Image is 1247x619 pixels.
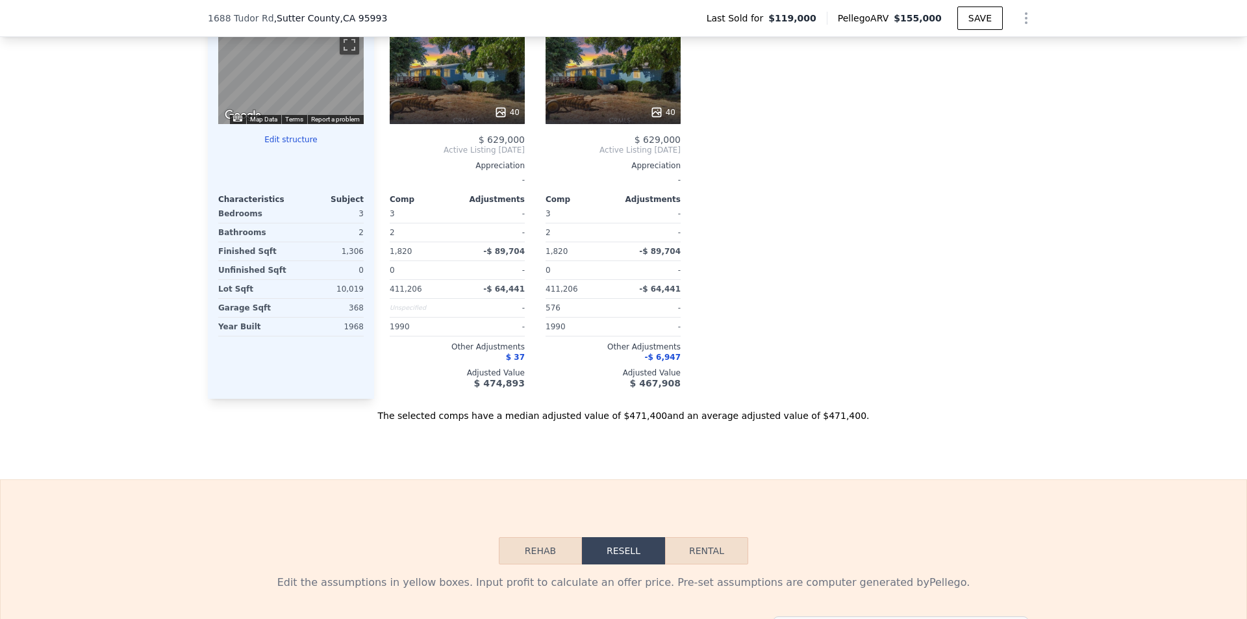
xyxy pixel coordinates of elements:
[274,12,388,25] span: , Sutter County
[650,106,675,119] div: 40
[546,318,611,336] div: 1990
[1013,5,1039,31] button: Show Options
[546,303,561,312] span: 576
[460,205,525,223] div: -
[957,6,1003,30] button: SAVE
[639,247,681,256] span: -$ 89,704
[665,537,748,564] button: Rental
[616,223,681,242] div: -
[506,353,525,362] span: $ 37
[221,107,264,124] img: Google
[546,266,551,275] span: 0
[546,247,568,256] span: 1,820
[218,31,364,124] div: Street View
[208,399,1039,422] div: The selected comps have a median adjusted value of $471,400 and an average adjusted value of $471...
[218,318,288,336] div: Year Built
[499,537,582,564] button: Rehab
[894,13,942,23] span: $155,000
[233,116,242,121] button: Keyboard shortcuts
[294,261,364,279] div: 0
[218,280,288,298] div: Lot Sqft
[390,160,525,171] div: Appreciation
[340,35,359,55] button: Toggle fullscreen view
[390,171,525,189] div: -
[546,171,681,189] div: -
[294,280,364,298] div: 10,019
[390,368,525,378] div: Adjusted Value
[340,13,388,23] span: , CA 95993
[291,194,364,205] div: Subject
[707,12,769,25] span: Last Sold for
[294,318,364,336] div: 1968
[460,299,525,317] div: -
[838,12,894,25] span: Pellego ARV
[294,242,364,260] div: 1,306
[294,205,364,223] div: 3
[390,194,457,205] div: Comp
[390,223,455,242] div: 2
[460,223,525,242] div: -
[294,299,364,317] div: 368
[218,31,364,124] div: Map
[218,242,288,260] div: Finished Sqft
[616,261,681,279] div: -
[460,261,525,279] div: -
[645,353,681,362] span: -$ 6,947
[218,261,288,279] div: Unfinished Sqft
[613,194,681,205] div: Adjustments
[546,223,611,242] div: 2
[221,107,264,124] a: Open this area in Google Maps (opens a new window)
[483,247,525,256] span: -$ 89,704
[390,342,525,352] div: Other Adjustments
[546,342,681,352] div: Other Adjustments
[768,12,816,25] span: $119,000
[546,284,578,294] span: 411,206
[390,318,455,336] div: 1990
[460,318,525,336] div: -
[218,134,364,145] button: Edit structure
[546,160,681,171] div: Appreciation
[390,209,395,218] span: 3
[546,368,681,378] div: Adjusted Value
[546,194,613,205] div: Comp
[582,537,665,564] button: Resell
[285,116,303,123] a: Terms (opens in new tab)
[546,209,551,218] span: 3
[390,299,455,317] div: Unspecified
[630,378,681,388] span: $ 467,908
[635,134,681,145] span: $ 629,000
[390,266,395,275] span: 0
[616,318,681,336] div: -
[218,205,288,223] div: Bedrooms
[250,115,277,124] button: Map Data
[616,205,681,223] div: -
[546,145,681,155] span: Active Listing [DATE]
[494,106,520,119] div: 40
[390,145,525,155] span: Active Listing [DATE]
[294,223,364,242] div: 2
[616,299,681,317] div: -
[218,223,288,242] div: Bathrooms
[457,194,525,205] div: Adjustments
[311,116,360,123] a: Report a problem
[208,12,274,25] span: 1688 Tudor Rd
[390,247,412,256] span: 1,820
[483,284,525,294] span: -$ 64,441
[218,299,288,317] div: Garage Sqft
[218,194,291,205] div: Characteristics
[390,284,422,294] span: 411,206
[479,134,525,145] span: $ 629,000
[218,575,1029,590] div: Edit the assumptions in yellow boxes. Input profit to calculate an offer price. Pre-set assumptio...
[639,284,681,294] span: -$ 64,441
[474,378,525,388] span: $ 474,893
